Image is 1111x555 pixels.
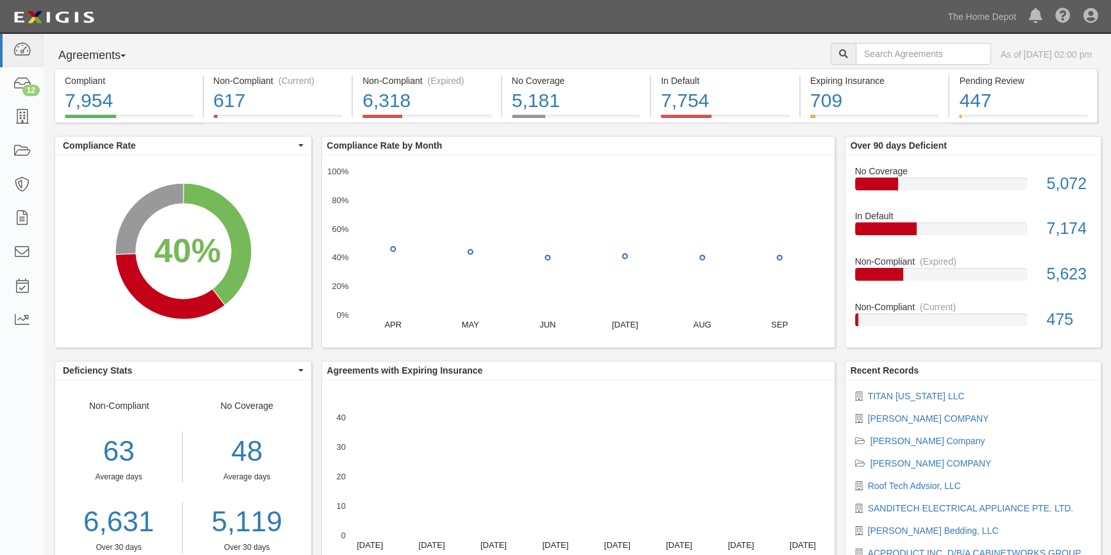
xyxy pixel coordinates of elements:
div: 447 [959,87,1087,115]
div: 40% [154,227,221,274]
text: [DATE] [789,540,815,550]
div: In Default [661,74,790,87]
a: [PERSON_NAME] Company [870,436,985,446]
b: Agreements with Expiring Insurance [327,365,483,376]
div: 5,181 [512,87,641,115]
div: 63 [55,431,182,472]
div: Over 30 days [192,542,301,553]
text: [DATE] [604,540,630,550]
div: 617 [214,87,343,115]
a: No Coverage5,072 [855,165,1092,210]
img: logo-5460c22ac91f19d4615b14bd174203de0afe785f0fc80cf4dbbc73dc1793850b.png [10,6,98,29]
text: MAY [461,320,479,329]
div: Non-Compliant [845,255,1101,268]
text: [DATE] [480,540,506,550]
span: Deficiency Stats [63,364,295,377]
b: Compliance Rate by Month [327,140,443,151]
svg: A chart. [55,155,311,347]
div: 48 [192,431,301,472]
div: Average days [55,472,182,483]
text: [DATE] [357,540,383,550]
text: APR [384,320,402,329]
a: No Coverage5,181 [502,115,650,125]
div: 6,318 [362,87,491,115]
div: As of [DATE] 02:00 pm [1001,48,1092,61]
text: 0 [341,531,345,540]
b: Recent Records [851,365,919,376]
div: Expiring Insurance [810,74,939,87]
button: Deficiency Stats [55,361,311,379]
b: Over 90 days Deficient [851,140,947,151]
div: 5,072 [1037,172,1101,195]
text: 100% [327,167,349,176]
div: 7,954 [65,87,193,115]
div: No Coverage [183,399,310,553]
div: Over 30 days [55,542,182,553]
text: [DATE] [611,320,638,329]
div: (Expired) [428,74,464,87]
text: 40% [332,253,348,262]
div: (Expired) [920,255,956,268]
a: Non-Compliant(Expired)5,623 [855,255,1092,301]
text: [DATE] [418,540,445,550]
text: [DATE] [666,540,692,550]
div: 709 [810,87,939,115]
text: 10 [336,501,345,511]
div: No Coverage [512,74,641,87]
div: (Current) [278,74,314,87]
input: Search Agreements [856,43,991,65]
div: Compliant [65,74,193,87]
text: [DATE] [542,540,568,550]
div: (Current) [920,301,956,313]
a: In Default7,174 [855,210,1092,255]
a: Non-Compliant(Current)475 [855,301,1092,336]
div: 7,754 [661,87,790,115]
div: In Default [845,210,1101,222]
a: 5,119 [192,502,301,542]
a: Expiring Insurance709 [801,115,949,125]
text: AUG [693,320,711,329]
div: 475 [1037,308,1101,331]
svg: A chart. [322,155,835,347]
text: 20% [332,281,348,291]
a: Compliant7,954 [55,115,203,125]
text: 30 [336,442,345,452]
a: Non-Compliant(Current)617 [204,115,352,125]
a: Roof Tech Advsior, LLC [868,481,961,491]
div: 12 [22,85,40,96]
div: No Coverage [845,165,1101,178]
div: 5,623 [1037,263,1101,286]
div: Average days [192,472,301,483]
text: 0% [336,310,348,320]
a: [PERSON_NAME] Bedding, LLC [868,526,999,536]
text: 80% [332,195,348,205]
text: [DATE] [727,540,754,550]
div: Pending Review [959,74,1087,87]
a: Pending Review447 [949,115,1098,125]
text: JUN [539,320,555,329]
a: TITAN [US_STATE] LLC [868,391,965,401]
text: 40 [336,413,345,422]
a: [PERSON_NAME] COMPANY [870,458,992,468]
text: 60% [332,224,348,233]
text: 20 [336,472,345,481]
div: Non-Compliant (Current) [214,74,343,87]
a: The Home Depot [941,4,1022,29]
button: Agreements [55,43,151,69]
div: Non-Compliant (Expired) [362,74,491,87]
i: Help Center - Complianz [1055,9,1071,24]
div: Non-Compliant [845,301,1101,313]
span: Compliance Rate [63,139,295,152]
a: Non-Compliant(Expired)6,318 [353,115,501,125]
text: SEP [771,320,788,329]
button: Compliance Rate [55,137,311,154]
a: In Default7,754 [651,115,799,125]
a: SANDITECH ELECTRICAL APPLIANCE PTE. LTD. [868,503,1074,513]
div: Non-Compliant [55,399,183,553]
div: 7,174 [1037,217,1101,240]
a: 6,631 [55,502,182,542]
